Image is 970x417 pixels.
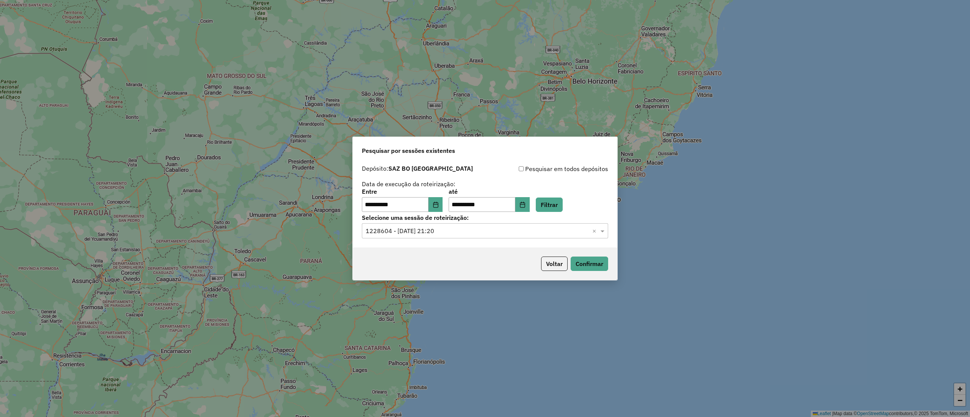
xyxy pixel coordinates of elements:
button: Choose Date [429,197,443,212]
span: Clear all [592,226,599,235]
label: Selecione uma sessão de roteirização: [362,213,608,222]
strong: SAZ BO [GEOGRAPHIC_DATA] [388,165,473,172]
label: até [449,187,529,196]
button: Choose Date [515,197,530,212]
button: Confirmar [571,257,608,271]
button: Voltar [541,257,568,271]
div: Pesquisar em todos depósitos [485,164,608,173]
span: Pesquisar por sessões existentes [362,146,455,155]
button: Filtrar [536,198,563,212]
label: Data de execução da roteirização: [362,179,455,188]
label: Entre [362,187,443,196]
label: Depósito: [362,164,473,173]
